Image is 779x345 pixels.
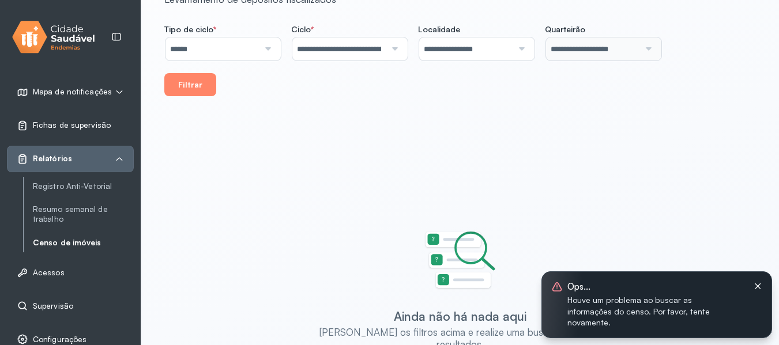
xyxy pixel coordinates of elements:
[33,120,111,130] span: Fichas de supervisão
[33,236,134,250] a: Censo de imóveis
[33,204,134,224] a: Resumo semanal de trabalho
[17,120,124,131] a: Fichas de supervisão
[12,18,95,56] img: logo.svg
[545,24,585,35] span: Quarteirão
[164,73,216,96] button: Filtrar
[164,24,216,35] span: Tipo de ciclo
[418,24,460,35] span: Localidade
[17,333,124,345] a: Configurações
[33,179,134,194] a: Registro Anti-Vetorial
[291,24,314,35] span: Ciclo
[33,87,112,97] span: Mapa de notificações
[33,181,134,191] a: Registro Anti-Vetorial
[567,294,735,328] span: Houve um problema ao buscar as informações do censo. Por favor, tente novamente.
[424,231,496,290] img: Imagem de estado vazio
[17,300,124,312] a: Supervisão
[33,335,86,344] span: Configurações
[567,281,735,292] span: Ops...
[33,301,73,311] span: Supervisão
[394,309,526,324] div: Ainda não há nada aqui
[17,267,124,278] a: Acessos
[33,154,72,164] span: Relatórios
[33,268,65,278] span: Acessos
[33,202,134,226] a: Resumo semanal de trabalho
[33,238,134,248] a: Censo de imóveis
